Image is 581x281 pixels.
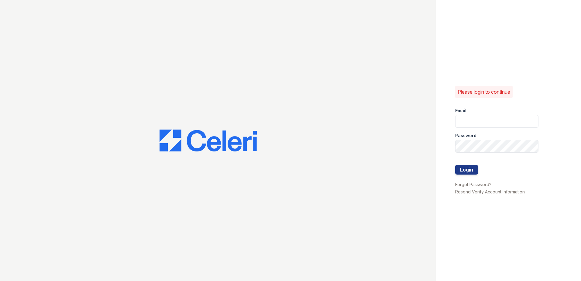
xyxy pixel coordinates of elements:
label: Password [455,133,476,139]
img: CE_Logo_Blue-a8612792a0a2168367f1c8372b55b34899dd931a85d93a1a3d3e32e68fde9ad4.png [160,130,257,151]
a: Forgot Password? [455,182,491,187]
p: Please login to continue [458,88,510,95]
a: Resend Verify Account Information [455,189,525,194]
label: Email [455,108,466,114]
button: Login [455,165,478,175]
